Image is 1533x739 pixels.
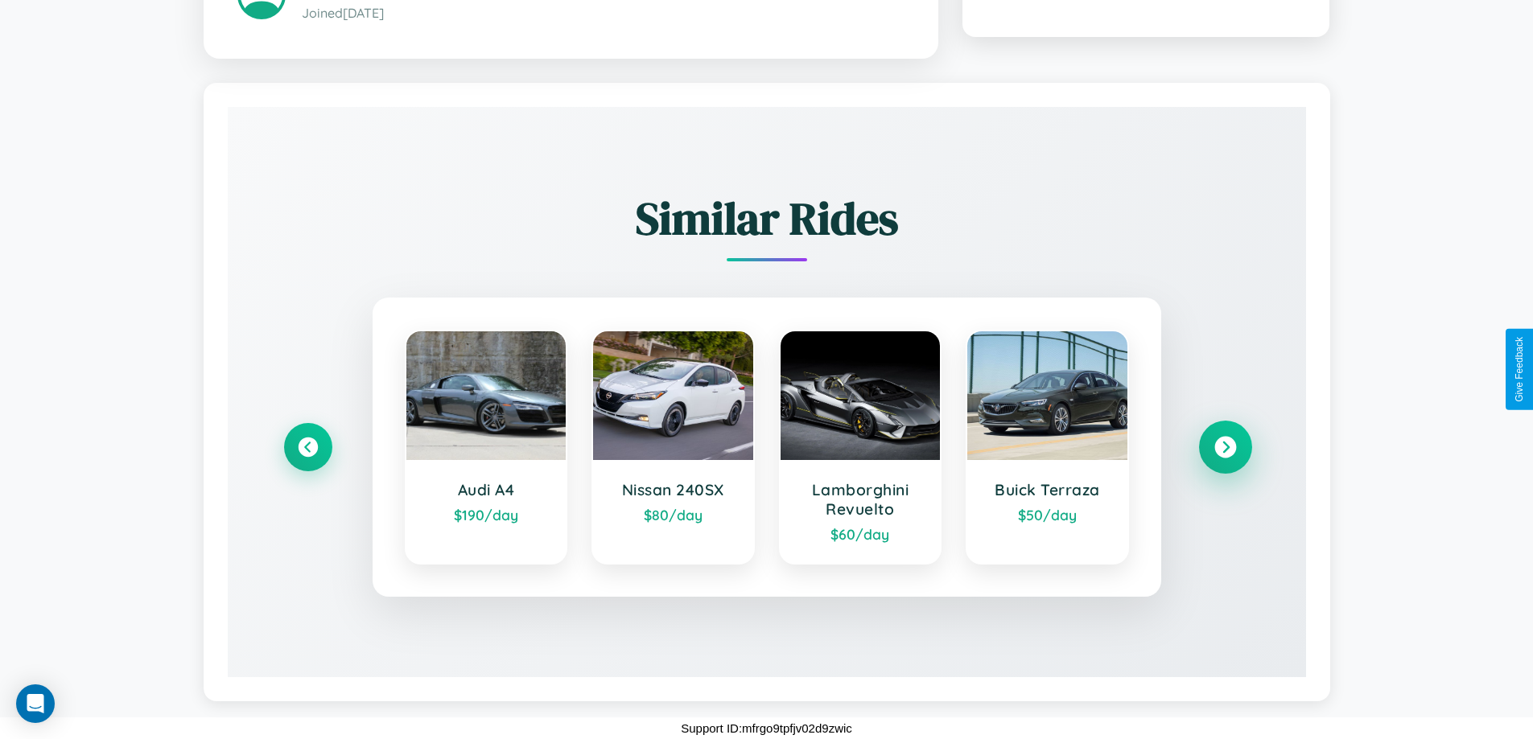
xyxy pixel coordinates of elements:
[797,480,925,519] h3: Lamborghini Revuelto
[591,330,755,565] a: Nissan 240SX$80/day
[609,506,737,523] div: $ 80 /day
[422,506,550,523] div: $ 190 /day
[405,330,568,565] a: Audi A4$190/day
[422,480,550,499] h3: Audi A4
[983,506,1111,523] div: $ 50 /day
[779,330,942,565] a: Lamborghini Revuelto$60/day
[797,525,925,543] div: $ 60 /day
[983,480,1111,499] h3: Buick Terraza
[16,684,55,723] div: Open Intercom Messenger
[284,187,1250,249] h2: Similar Rides
[302,2,905,25] p: Joined [DATE]
[1514,337,1525,402] div: Give Feedback
[966,330,1129,565] a: Buick Terraza$50/day
[681,717,852,739] p: Support ID: mfrgo9tpfjv02d9zwic
[609,480,737,499] h3: Nissan 240SX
